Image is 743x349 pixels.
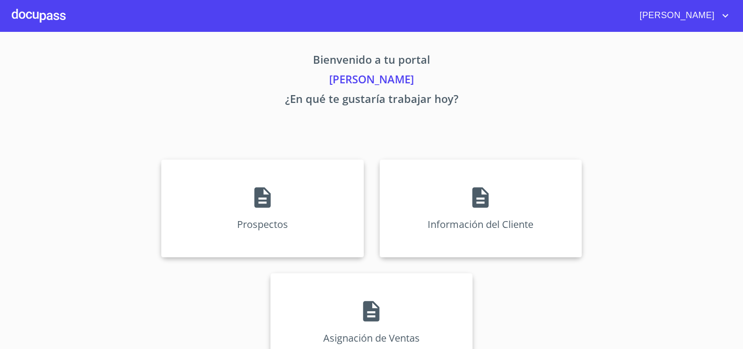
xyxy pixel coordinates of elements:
[70,91,673,110] p: ¿En qué te gustaría trabajar hoy?
[632,8,731,24] button: account of current user
[70,71,673,91] p: [PERSON_NAME]
[70,51,673,71] p: Bienvenido a tu portal
[237,218,288,231] p: Prospectos
[428,218,533,231] p: Información del Cliente
[632,8,719,24] span: [PERSON_NAME]
[323,331,420,345] p: Asignación de Ventas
